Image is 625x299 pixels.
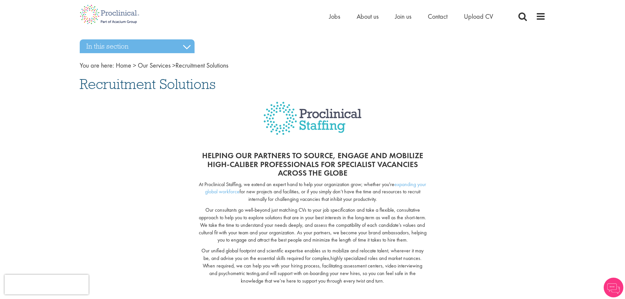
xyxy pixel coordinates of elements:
[5,275,89,294] iframe: reCAPTCHA
[263,102,362,145] img: Proclinical Staffing
[357,12,379,21] a: About us
[464,12,493,21] a: Upload CV
[116,61,228,70] span: Recruitment Solutions
[80,61,114,70] span: You are here:
[329,12,340,21] a: Jobs
[172,61,176,70] span: >
[80,75,216,93] span: Recruitment Solutions
[138,61,171,70] a: breadcrumb link to Our Services
[116,61,131,70] a: breadcrumb link to Home
[198,206,427,244] p: Our consultants go well-beyond just matching CVs to your job specification and take a flexible, c...
[198,181,427,203] p: At Proclinical Staffing, we extend an expert hand to help your organization grow; whether you're ...
[198,247,427,285] p: Our unified global footprint and scientific expertise enables us to mobilize and relocate talent,...
[604,278,623,297] img: Chatbot
[133,61,136,70] span: >
[80,39,195,53] h3: In this section
[395,12,411,21] a: Join us
[198,151,427,177] h2: Helping our partners to source, engage and mobilize high-caliber professionals for specialist vac...
[205,181,427,195] a: expanding your global workforce
[428,12,448,21] a: Contact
